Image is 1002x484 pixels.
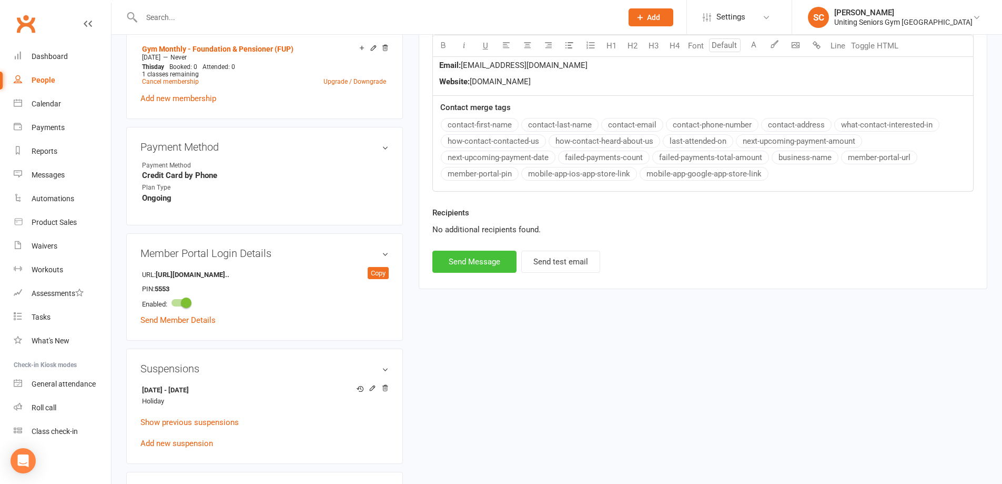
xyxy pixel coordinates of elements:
button: contact-phone-number [666,118,758,132]
div: Roll call [32,403,56,412]
div: Payments [32,123,65,132]
div: People [32,76,55,84]
button: what-contact-interested-in [834,118,939,132]
a: Dashboard [14,45,111,68]
a: What's New [14,329,111,353]
span: 1 classes remaining [142,71,199,78]
div: Dashboard [32,52,68,61]
button: last-attended-on [663,134,733,148]
button: contact-address [761,118,832,132]
span: [EMAIL_ADDRESS][DOMAIN_NAME] [461,61,588,70]
a: Clubworx [13,11,39,37]
div: Class check-in [32,427,78,436]
a: Class kiosk mode [14,420,111,443]
button: Font [685,35,706,56]
div: General attendance [32,380,96,388]
button: contact-last-name [521,118,599,132]
div: day [139,63,167,71]
div: Product Sales [32,218,77,226]
a: Add new suspension [140,439,213,448]
div: Reports [32,147,57,155]
div: Uniting Seniors Gym [GEOGRAPHIC_DATA] [834,17,973,27]
strong: 5553 [155,284,215,295]
div: Automations [32,194,74,203]
a: Upgrade / Downgrade [323,78,386,85]
div: Copy [368,267,389,280]
button: Send test email [521,251,600,273]
span: Website: [439,77,470,86]
div: No additional recipients found. [432,223,974,236]
div: Payment Method [142,161,229,171]
a: Send Member Details [140,315,216,325]
span: Booked: 0 [169,63,197,71]
a: Messages [14,163,111,187]
h3: Member Portal Login Details [140,248,389,259]
a: Cancel membership [142,78,199,85]
button: Add [629,8,673,26]
button: contact-first-name [441,118,519,132]
button: how-contact-contacted-us [441,134,546,148]
span: U [483,41,488,51]
li: Holiday [140,382,389,408]
a: Payments [14,116,111,140]
button: failed-payments-count [558,151,650,164]
div: Waivers [32,242,57,250]
h3: Payment Method [140,141,389,153]
button: H1 [601,35,622,56]
button: business-name [772,151,838,164]
div: SC [808,7,829,28]
button: next-upcoming-payment-amount [736,134,862,148]
span: [DOMAIN_NAME] [470,77,531,86]
button: member-portal-url [841,151,917,164]
button: H2 [622,35,643,56]
div: [PERSON_NAME] [834,8,973,17]
span: Never [170,54,187,61]
a: Add new membership [140,94,216,103]
a: Workouts [14,258,111,282]
button: Line [827,35,848,56]
button: U [475,35,496,56]
strong: Ongoing [142,193,389,203]
a: Automations [14,187,111,211]
button: mobile-app-google-app-store-link [640,167,768,181]
button: mobile-app-ios-app-store-link [521,167,637,181]
button: Send Message [432,251,517,273]
a: Assessments [14,282,111,305]
a: Calendar [14,92,111,116]
button: Toggle HTML [848,35,901,56]
button: failed-payments-total-amount [652,151,769,164]
div: Tasks [32,313,50,321]
button: member-portal-pin [441,167,519,181]
a: Product Sales [14,211,111,234]
span: Add [647,13,660,22]
a: People [14,68,111,92]
h3: Suspensions [140,363,389,374]
a: Show previous suspensions [140,418,239,427]
div: What's New [32,337,69,345]
div: Plan Type [142,183,229,193]
a: Reports [14,140,111,163]
span: Email: [439,61,461,70]
a: Gym Monthly - Foundation & Pensioner (FUP) [142,45,293,53]
button: next-upcoming-payment-date [441,151,555,164]
li: Enabled: [140,295,389,311]
label: Recipients [432,206,469,219]
div: Calendar [32,100,61,108]
strong: Credit Card by Phone [142,171,389,180]
button: H4 [664,35,685,56]
a: Tasks [14,305,111,329]
div: — [139,53,389,62]
button: H3 [643,35,664,56]
span: Settings [716,5,745,29]
label: Contact merge tags [440,101,511,114]
div: Assessments [32,289,84,298]
span: Attended: 0 [203,63,235,71]
div: Messages [32,171,65,179]
button: A [743,35,764,56]
strong: [DATE] - [DATE] [142,385,383,396]
div: Workouts [32,265,63,274]
input: Default [709,38,741,52]
a: General attendance kiosk mode [14,372,111,396]
a: Roll call [14,396,111,420]
button: contact-email [601,118,663,132]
